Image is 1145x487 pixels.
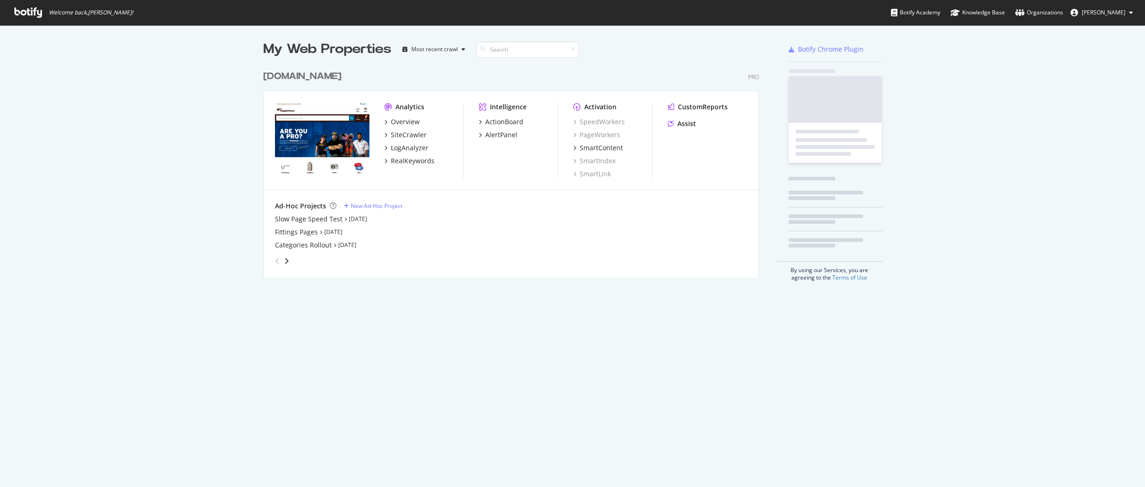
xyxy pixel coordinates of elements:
[391,130,427,140] div: SiteCrawler
[476,41,579,58] input: Search
[391,143,429,153] div: LogAnalyzer
[573,169,611,179] a: SmartLink
[263,59,766,277] div: grid
[479,117,523,127] a: ActionBoard
[338,241,356,249] a: [DATE]
[384,156,435,166] a: RealKeywords
[275,227,318,237] a: Fittings Pages
[275,201,326,211] div: Ad-Hoc Projects
[573,117,625,127] a: SpeedWorkers
[1082,8,1125,16] span: Alejandra Roca
[391,156,435,166] div: RealKeywords
[777,261,882,281] div: By using our Services, you are agreeing to the
[271,254,283,268] div: angle-left
[263,70,341,83] div: [DOMAIN_NAME]
[485,117,523,127] div: ActionBoard
[263,40,391,59] div: My Web Properties
[573,143,623,153] a: SmartContent
[49,9,133,16] span: Welcome back, [PERSON_NAME] !
[1015,8,1063,17] div: Organizations
[677,119,696,128] div: Assist
[798,45,864,54] div: Botify Chrome Plugin
[349,215,367,223] a: [DATE]
[263,70,345,83] a: [DOMAIN_NAME]
[275,102,369,178] img: www.supplyhouse.com
[573,156,616,166] a: SmartIndex
[748,73,759,81] div: Pro
[399,42,469,57] button: Most recent crawl
[580,143,623,153] div: SmartContent
[668,119,696,128] a: Assist
[891,8,940,17] div: Botify Academy
[1063,5,1140,20] button: [PERSON_NAME]
[832,274,867,281] a: Terms of Use
[668,102,728,112] a: CustomReports
[479,130,517,140] a: AlertPanel
[573,130,620,140] a: PageWorkers
[384,117,420,127] a: Overview
[490,102,527,112] div: Intelligence
[951,8,1005,17] div: Knowledge Base
[351,202,402,210] div: New Ad-Hoc Project
[384,130,427,140] a: SiteCrawler
[275,214,342,224] a: Slow Page Speed Test
[485,130,517,140] div: AlertPanel
[324,228,342,236] a: [DATE]
[678,102,728,112] div: CustomReports
[384,143,429,153] a: LogAnalyzer
[584,102,616,112] div: Activation
[275,240,332,250] a: Categories Rollout
[283,256,290,266] div: angle-right
[391,117,420,127] div: Overview
[789,45,864,54] a: Botify Chrome Plugin
[411,47,458,52] div: Most recent crawl
[395,102,424,112] div: Analytics
[344,202,402,210] a: New Ad-Hoc Project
